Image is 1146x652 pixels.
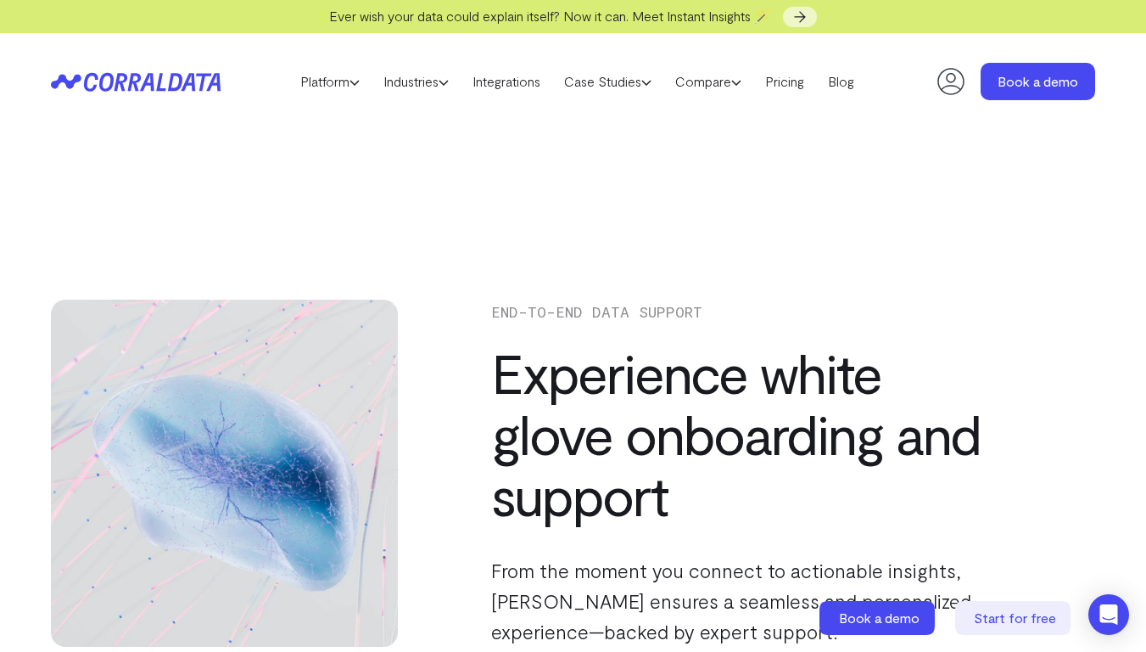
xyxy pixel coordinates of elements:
a: Case Studies [552,69,663,94]
a: Platform [288,69,372,94]
a: Blog [816,69,866,94]
a: Integrations [461,69,552,94]
a: Start for free [955,601,1074,635]
a: Book a demo [981,63,1095,100]
div: Open Intercom Messenger [1088,594,1129,635]
a: Pricing [753,69,816,94]
span: Start for free [974,610,1056,626]
h1: Experience white glove onboarding and support [491,342,992,526]
p: End-to-End Data Support [491,300,992,323]
a: Book a demo [819,601,938,635]
p: From the moment you connect to actionable insights, [PERSON_NAME] ensures a seamless and personal... [491,555,992,647]
span: Ever wish your data could explain itself? Now it can. Meet Instant Insights 🪄 [329,8,771,24]
span: Book a demo [839,610,920,626]
a: Industries [372,69,461,94]
a: Compare [663,69,753,94]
